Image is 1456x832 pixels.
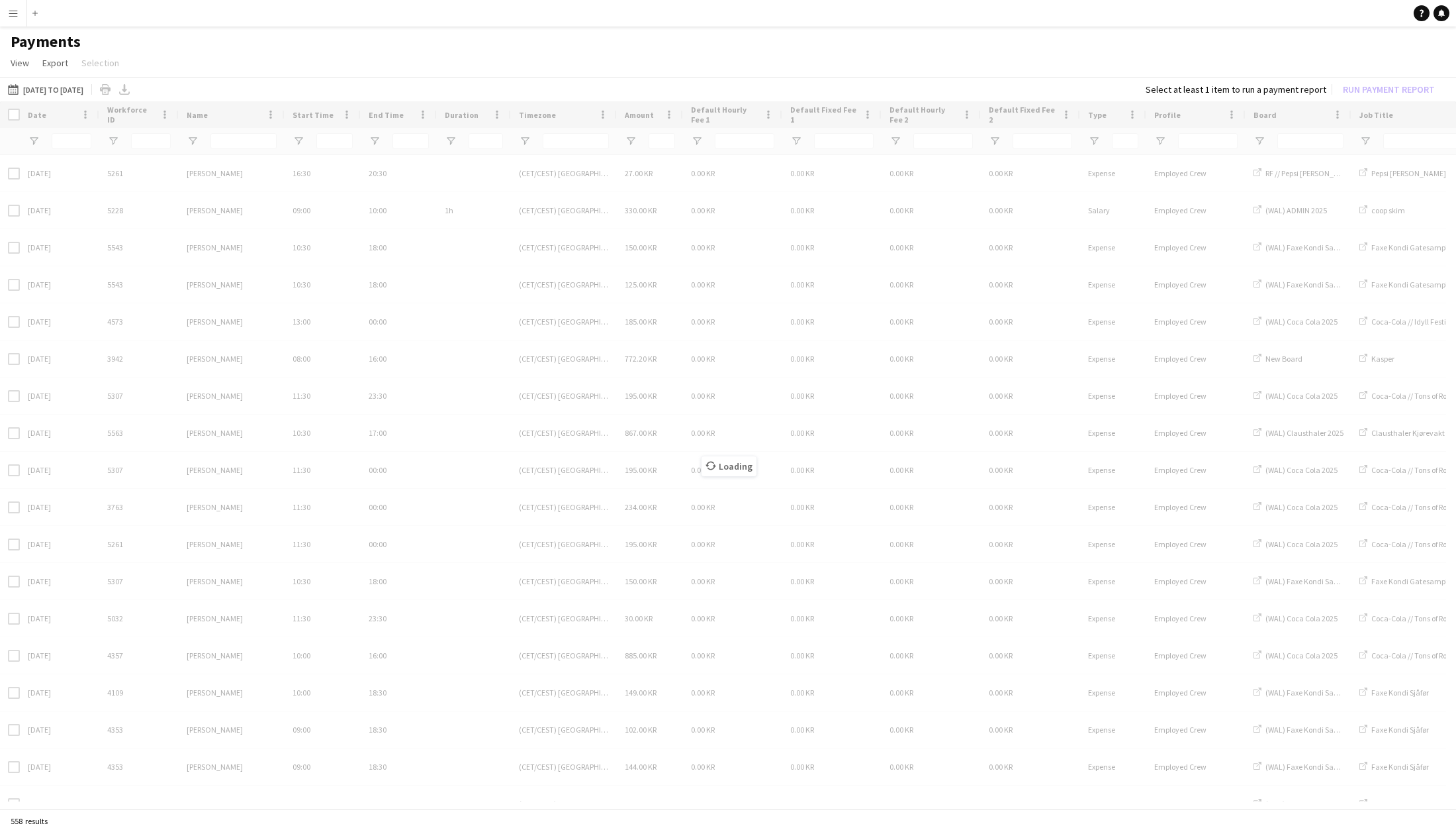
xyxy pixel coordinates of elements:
a: Export [37,54,73,72]
a: View [5,54,34,72]
button: [DATE] to [DATE] [5,81,86,97]
span: Loading [702,456,756,476]
span: View [11,57,29,69]
div: Select at least 1 item to run a payment report [1146,83,1326,95]
span: Export [42,57,68,69]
